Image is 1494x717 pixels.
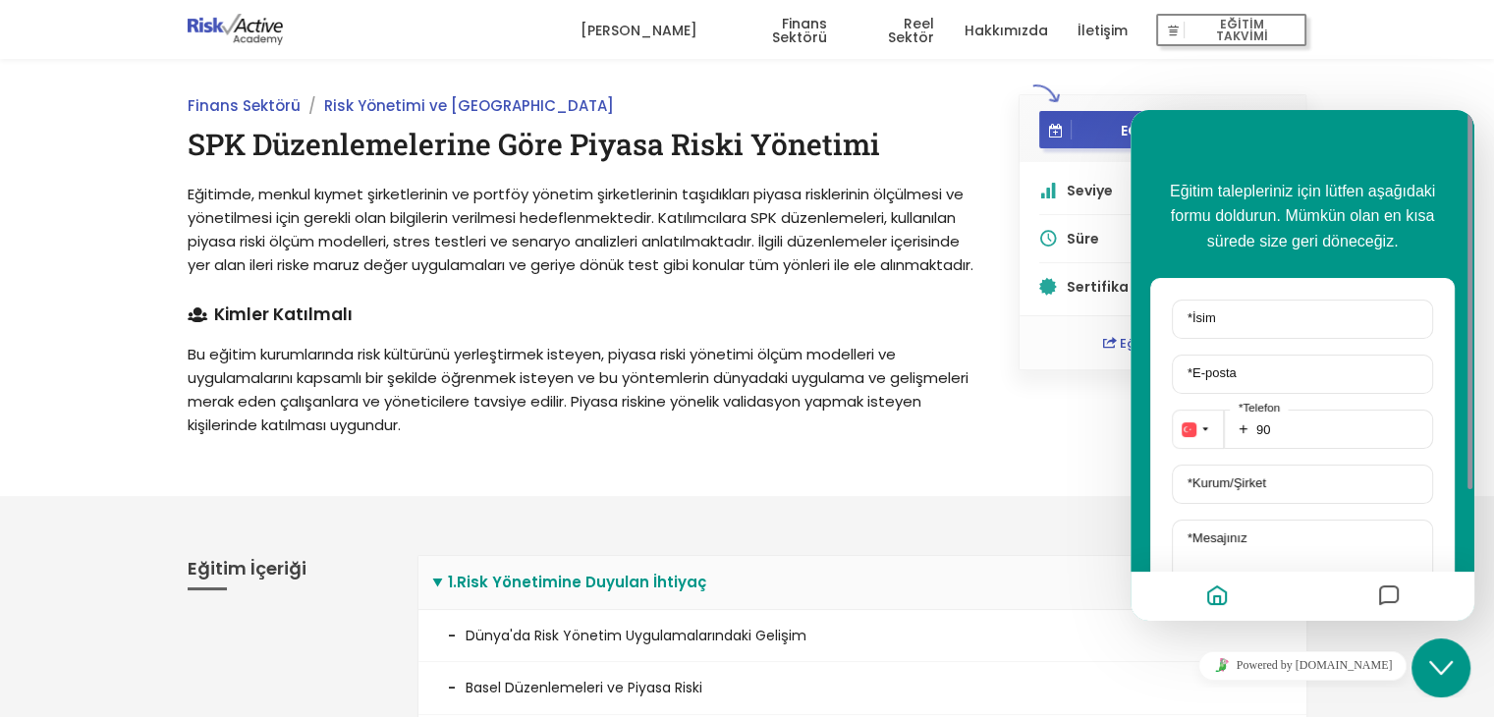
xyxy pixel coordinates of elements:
h5: Süre [1067,232,1247,246]
summary: 1.Risk Yönetimine Duyulan İhtiyaç [418,556,1306,610]
span: EĞİTİME KATILIN [1072,121,1280,138]
a: Risk Yönetimi ve [GEOGRAPHIC_DATA] [324,95,614,116]
li: Orta [1039,182,1287,215]
li: Var [1039,278,1287,296]
a: Eğitimi Paylaşın [1103,334,1222,353]
h1: SPK Düzenlemelerine Göre Piyasa Riski Yönetimi [188,125,974,163]
img: logo-dark.png [188,14,284,45]
a: Finans Sektörü [188,95,301,116]
li: 2 gün [1039,230,1287,263]
a: Finans Sektörü [726,1,827,60]
iframe: chat widget [1131,110,1474,621]
h3: Eğitim İçeriği [188,555,388,590]
a: Reel Sektör [857,1,934,60]
li: Basel Düzenlemeleri ve Piyasa Riski [418,662,1306,714]
button: EĞİTİME KATILIN [1039,111,1287,148]
button: EĞİTİM TAKVİMİ [1156,14,1306,47]
iframe: chat widget [1411,638,1474,697]
h5: Sertifika [1067,280,1259,294]
a: EĞİTİM TAKVİMİ [1156,1,1306,60]
span: EĞİTİM TAKVİMİ [1185,17,1299,44]
iframe: chat widget [1131,643,1474,688]
h4: Kimler Katılmalı [188,306,974,323]
span: Eğitimde, menkul kıymet şirketlerinin ve portföy yönetim şirketlerinin taşıdıkları piyasa riskler... [188,184,973,275]
a: [PERSON_NAME] [580,1,696,60]
h5: Seviye [1067,184,1250,197]
a: Hakkımızda [964,1,1047,60]
li: Dünya'da Risk Yönetim Uygulamalarındaki Gelişim [418,610,1306,662]
a: İletişim [1077,1,1127,60]
p: Bu eğitim kurumlarında risk kültürünü yerleştirmek isteyen, piyasa riski yönetimi ölçüm modelleri... [188,343,974,437]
